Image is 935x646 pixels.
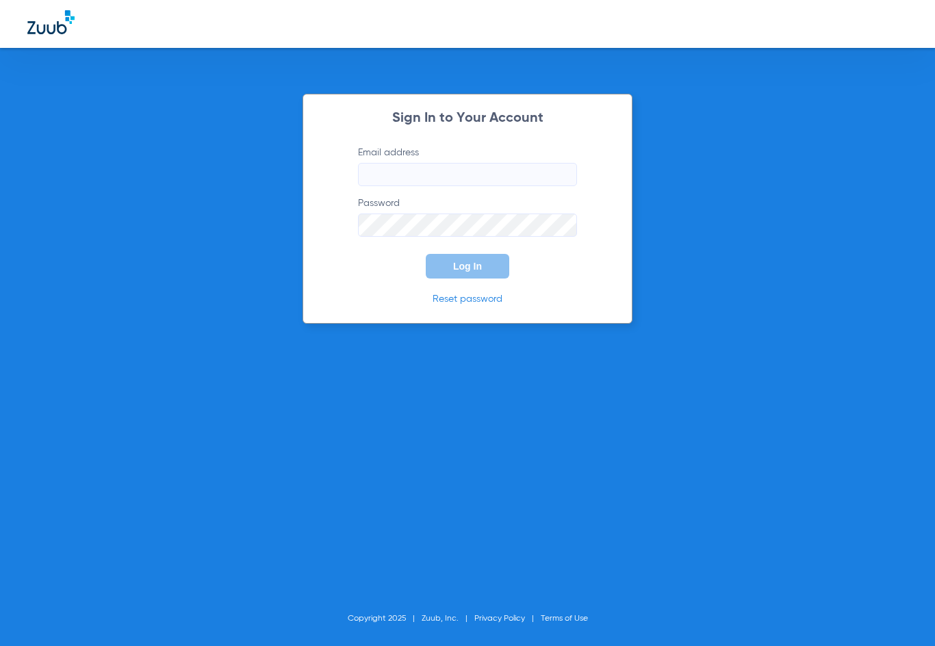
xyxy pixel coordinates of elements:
[337,112,598,125] h2: Sign In to Your Account
[358,196,577,237] label: Password
[426,254,509,279] button: Log In
[358,214,577,237] input: Password
[474,615,525,623] a: Privacy Policy
[422,612,474,625] li: Zuub, Inc.
[453,261,482,272] span: Log In
[358,163,577,186] input: Email address
[541,615,588,623] a: Terms of Use
[27,10,75,34] img: Zuub Logo
[358,146,577,186] label: Email address
[433,294,502,304] a: Reset password
[348,612,422,625] li: Copyright 2025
